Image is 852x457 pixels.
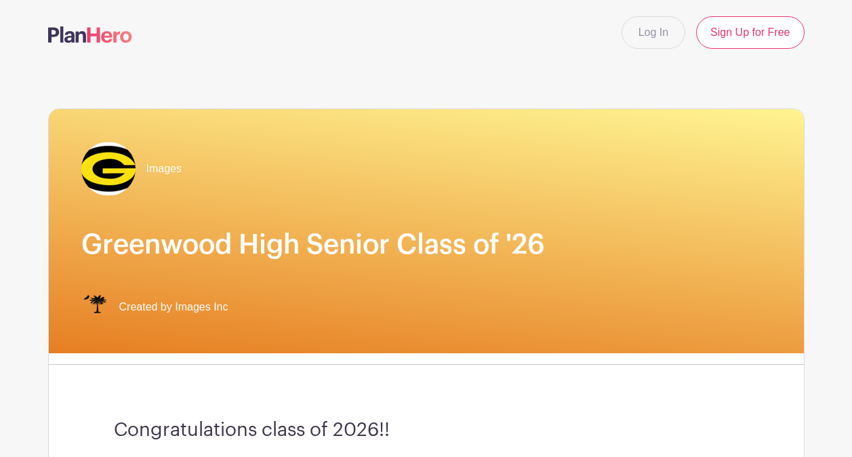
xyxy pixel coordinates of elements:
[696,16,804,49] a: Sign Up for Free
[114,419,739,442] h3: Congratulations class of 2026!!
[146,161,182,177] span: Images
[81,228,771,261] h1: Greenwood High Senior Class of '26
[48,26,132,43] img: logo-507f7623f17ff9eddc593b1ce0a138ce2505c220e1c5a4e2b4648c50719b7d32.svg
[81,142,136,196] img: Greenwood.png
[81,294,108,321] img: IMAGES%20logo%20transparenT%20PNG%20s.png
[119,299,228,315] span: Created by Images Inc
[622,16,685,49] a: Log In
